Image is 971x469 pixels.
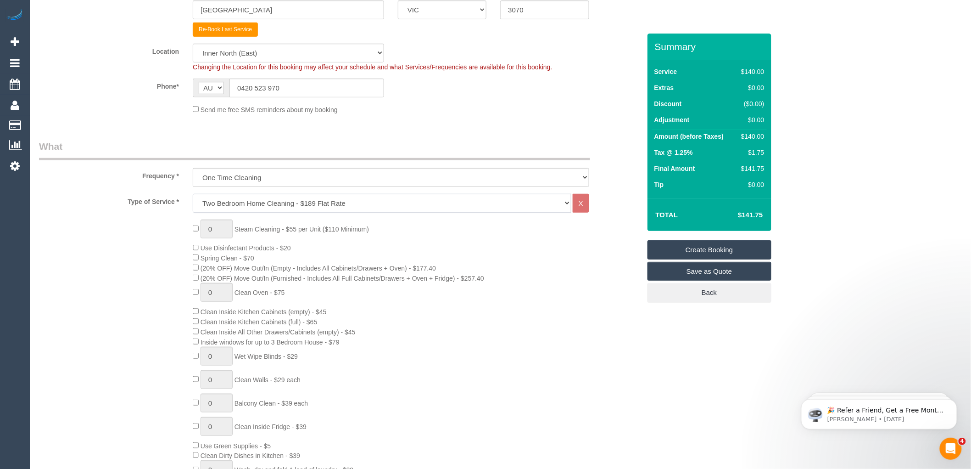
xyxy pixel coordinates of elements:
div: $0.00 [737,83,764,92]
img: Automaid Logo [6,9,24,22]
label: Tax @ 1.25% [654,148,693,157]
a: Save as Quote [647,262,771,281]
span: Send me free SMS reminders about my booking [201,106,338,113]
label: Tip [654,180,664,189]
span: Inside windows for up to 3 Bedroom House - $79 [201,339,340,346]
div: $0.00 [737,180,764,189]
span: 4 [959,438,966,445]
label: Discount [654,99,682,108]
label: Final Amount [654,164,695,173]
a: Create Booking [647,240,771,260]
div: ($0.00) [737,99,764,108]
div: $1.75 [737,148,764,157]
span: Clean Inside All Other Drawers/Cabinets (empty) - $45 [201,328,356,336]
legend: What [39,140,590,160]
div: $0.00 [737,115,764,124]
span: Changing the Location for this booking may affect your schedule and what Services/Frequencies are... [193,63,552,71]
label: Location [32,44,186,56]
h3: Summary [655,41,767,52]
span: Steam Cleaning - $55 per Unit ($110 Minimum) [234,226,369,233]
label: Amount (before Taxes) [654,132,724,141]
iframe: Intercom notifications message [787,380,971,444]
span: Spring Clean - $70 [201,254,254,262]
label: Adjustment [654,115,690,124]
label: Frequency * [32,168,186,181]
div: $140.00 [737,67,764,76]
span: Clean Dirty Dishes in Kitchen - $39 [201,452,300,459]
span: Use Disinfectant Products - $20 [201,244,291,252]
input: Phone* [229,79,384,97]
input: Post Code* [500,0,589,19]
span: Clean Inside Fridge - $39 [234,423,307,430]
label: Type of Service * [32,194,186,206]
span: (20% OFF) Move Out/In (Furnished - Includes All Full Cabinets/Drawers + Oven + Fridge) - $257.40 [201,275,484,282]
span: Clean Inside Kitchen Cabinets (full) - $65 [201,318,317,326]
label: Service [654,67,677,76]
input: Suburb* [193,0,384,19]
span: Clean Oven - $75 [234,289,285,296]
label: Extras [654,83,674,92]
div: $140.00 [737,132,764,141]
span: Clean Inside Kitchen Cabinets (empty) - $45 [201,308,327,316]
iframe: Intercom live chat [940,438,962,460]
label: Phone* [32,79,186,91]
h4: $141.75 [710,211,763,219]
button: Re-Book Last Service [193,23,258,37]
div: $141.75 [737,164,764,173]
span: (20% OFF) Move Out/In (Empty - Includes All Cabinets/Drawers + Oven) - $177.40 [201,265,436,272]
a: Back [647,283,771,302]
strong: Total [656,211,678,219]
span: Balcony Clean - $39 each [234,400,308,407]
span: Use Green Supplies - $5 [201,442,271,450]
span: Clean Walls - $29 each [234,376,301,384]
span: Wet Wipe Blinds - $29 [234,353,298,360]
